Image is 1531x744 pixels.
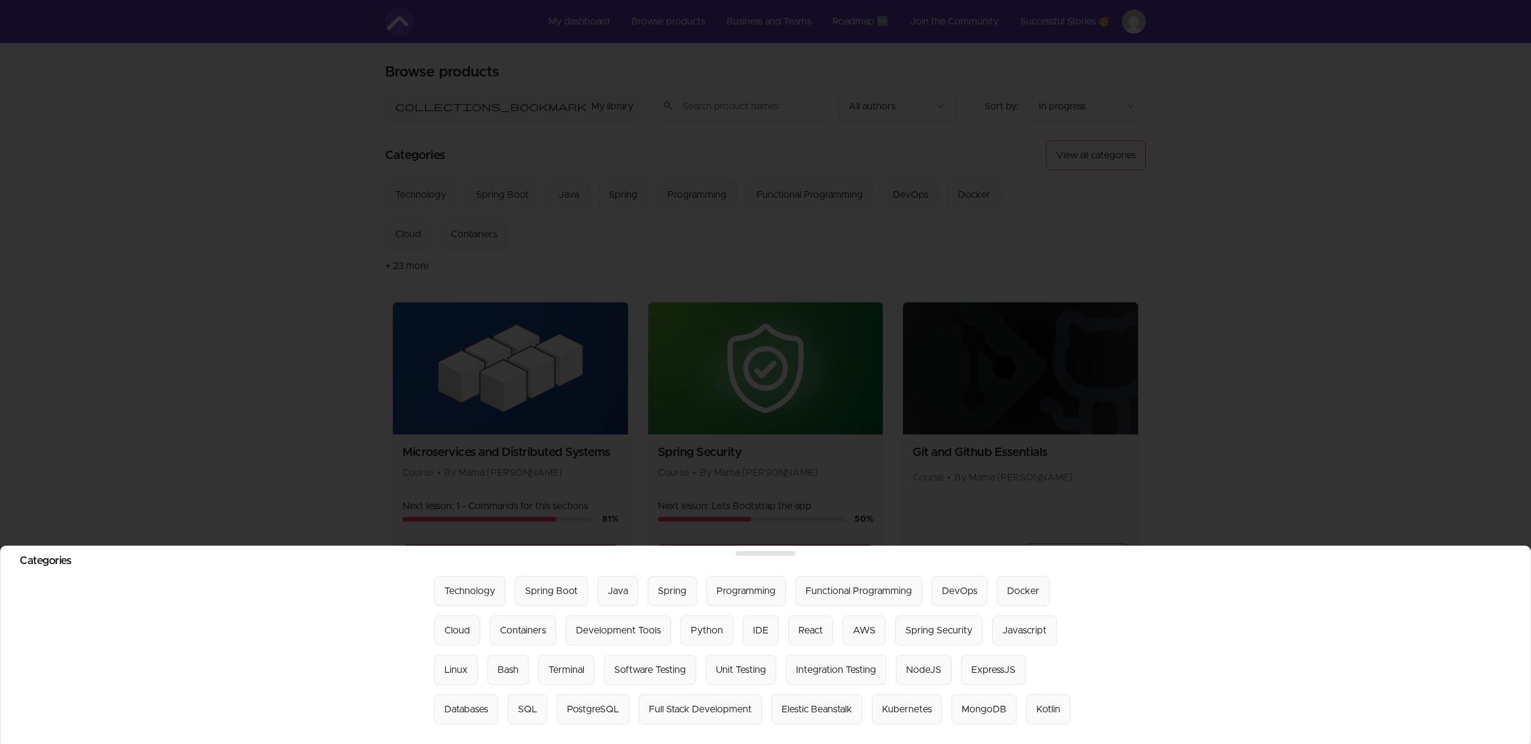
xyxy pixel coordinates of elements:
div: Spring Security [905,623,972,638]
div: ExpressJS [971,663,1015,677]
div: Spring [658,584,687,598]
div: Spring Boot [525,584,578,598]
div: SQL [518,702,537,717]
div: Integration Testing [796,663,876,677]
div: Databases [444,702,488,717]
div: Linux [444,663,468,677]
div: Elestic Beanstalk [782,702,852,717]
h2: Categories [20,556,1511,567]
div: Cloud [444,623,470,638]
div: React [798,623,823,638]
div: Kotlin [1036,702,1060,717]
div: PostgreSQL [567,702,619,717]
div: DevOps [942,584,977,598]
div: Programming [716,584,776,598]
div: Functional Programming [806,584,912,598]
div: Development Tools [576,623,661,638]
div: IDE [753,623,768,638]
div: Terminal [548,663,584,677]
div: Java [608,584,628,598]
div: NodeJS [906,663,941,677]
div: Bash [498,663,519,677]
div: Python [691,623,723,638]
div: Kubernetes [882,702,932,717]
div: Full Stack Development [649,702,752,717]
div: Docker [1007,584,1039,598]
div: MongoDB [962,702,1007,717]
div: Software Testing [614,663,686,677]
div: Unit Testing [716,663,766,677]
div: Containers [500,623,546,638]
div: Javascript [1002,623,1047,638]
div: Technology [444,584,495,598]
div: AWS [853,623,876,638]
